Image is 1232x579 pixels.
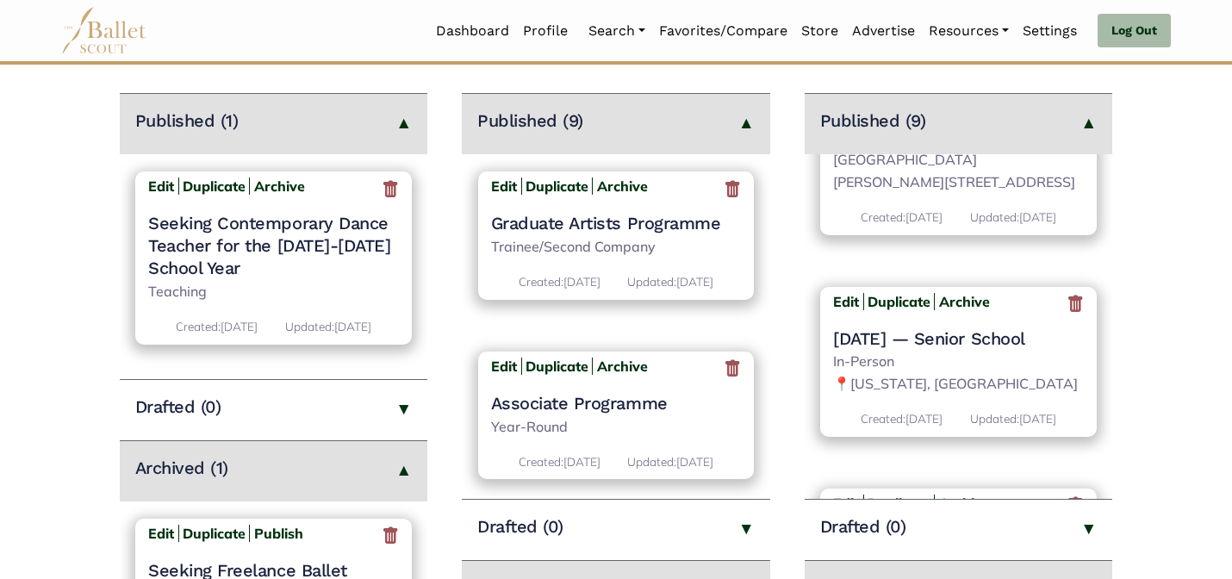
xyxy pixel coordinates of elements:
a: Advertise [845,13,922,49]
b: Publish [254,525,303,542]
a: Duplicate [183,525,246,542]
a: Dashboard [429,13,516,49]
span: Created: [861,411,905,426]
a: Duplicate [183,177,246,195]
a: Archive [934,293,990,310]
a: [DATE] — Senior School [833,327,1084,350]
h4: Archived (1) [135,457,228,479]
a: Duplicate [868,293,930,310]
p: Teaching [148,281,399,303]
a: Edit [833,495,864,512]
p: Trainee/Second Company [491,236,742,258]
span: Updated: [970,209,1019,224]
h4: Drafted (0) [477,515,563,538]
b: Edit [491,358,517,375]
p: [DATE] [861,208,943,227]
a: Archive [592,358,648,375]
span: Updated: [627,454,676,469]
b: Edit [491,177,517,195]
p: [DATE] [627,272,713,291]
a: Duplicate [526,177,588,195]
a: Seeking Contemporary Dance Teacher for the [DATE]-[DATE] School Year [148,212,399,279]
b: Archive [939,495,990,512]
p: [DATE] [519,272,600,291]
h4: Drafted (0) [820,515,906,538]
p: [DATE] [176,317,258,336]
b: Edit [148,177,174,195]
a: Graduate Artists Programme [491,212,742,234]
span: Created: [861,209,905,224]
a: Edit [491,358,522,375]
p: [DATE] [285,317,371,336]
h4: Published (9) [477,109,583,132]
a: Search [582,13,652,49]
a: Archive [592,177,648,195]
p: [DATE] [970,208,1056,227]
a: Edit [833,293,864,310]
b: Archive [597,177,648,195]
a: Publish [249,525,303,542]
span: Updated: [285,319,334,333]
p: [DATE] [519,452,600,471]
a: Log Out [1098,14,1171,48]
p: [DATE] [627,452,713,471]
p: [DATE] [861,409,943,428]
span: Created: [176,319,221,333]
h4: Published (1) [135,109,239,132]
span: Updated: [970,411,1019,426]
b: Archive [254,177,305,195]
p: Year-Round [491,416,742,439]
a: Settings [1016,13,1084,49]
span: Created: [519,274,563,289]
b: Archive [597,358,648,375]
a: Duplicate [868,495,930,512]
p: In-Person 📍[US_STATE], [GEOGRAPHIC_DATA] [833,351,1084,395]
a: Resources [922,13,1016,49]
b: Archive [939,293,990,310]
a: Favorites/Compare [652,13,794,49]
b: Edit [833,293,859,310]
a: Edit [491,177,522,195]
p: [DATE] [970,409,1056,428]
a: Store [794,13,845,49]
a: Edit [148,177,179,195]
span: Created: [519,454,563,469]
a: Duplicate [526,358,588,375]
a: Edit [148,525,179,542]
h4: Published (9) [820,109,926,132]
b: Edit [833,495,859,512]
h4: [DATE] [833,327,1084,350]
h4: Drafted (0) [135,395,221,418]
a: Associate Programme [491,392,742,414]
span: — Senior School [892,328,1025,349]
a: Archive [934,495,990,512]
span: Updated: [627,274,676,289]
a: Archive [249,177,305,195]
b: Edit [148,525,174,542]
a: Profile [516,13,575,49]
